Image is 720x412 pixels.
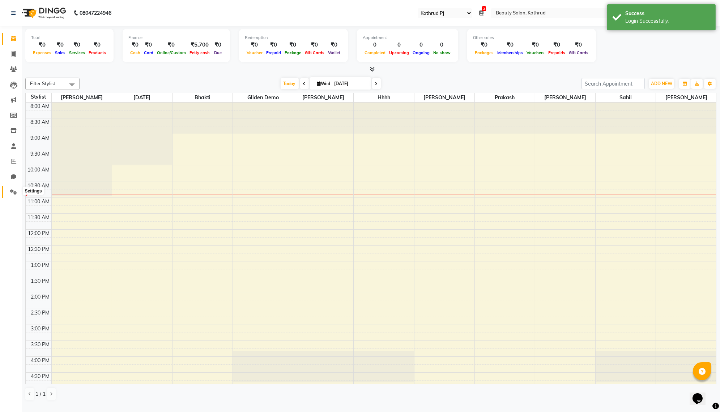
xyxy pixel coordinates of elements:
[142,41,155,49] div: ₹0
[245,41,264,49] div: ₹0
[281,78,299,89] span: Today
[31,35,108,41] div: Total
[651,81,672,86] span: ADD NEW
[31,41,53,49] div: ₹0
[23,187,43,195] div: Settings
[212,50,223,55] span: Due
[411,41,431,49] div: 0
[245,50,264,55] span: Voucher
[690,383,713,405] iframe: chat widget
[27,246,51,253] div: 12:30 PM
[326,50,342,55] span: Wallet
[475,93,535,102] span: Prakash
[155,41,188,49] div: ₹0
[283,50,303,55] span: Package
[30,293,51,301] div: 2:00 PM
[495,41,525,49] div: ₹0
[479,10,483,16] a: 3
[128,35,224,41] div: Finance
[414,93,474,102] span: [PERSON_NAME]
[326,41,342,49] div: ₹0
[387,50,411,55] span: Upcoming
[188,50,212,55] span: Petty cash
[29,150,51,158] div: 9:30 AM
[30,325,51,333] div: 3:00 PM
[473,35,590,41] div: Other sales
[29,103,51,110] div: 8:00 AM
[80,3,111,23] b: 08047224946
[363,41,387,49] div: 0
[625,10,710,17] div: Success
[30,357,51,364] div: 4:00 PM
[525,50,546,55] span: Vouchers
[473,41,495,49] div: ₹0
[233,93,293,102] span: Gliden Demo
[535,93,595,102] span: [PERSON_NAME]
[649,79,674,89] button: ADD NEW
[87,50,108,55] span: Products
[29,134,51,142] div: 9:00 AM
[52,93,112,102] span: [PERSON_NAME]
[546,41,567,49] div: ₹0
[30,309,51,317] div: 2:30 PM
[30,261,51,269] div: 1:00 PM
[18,3,68,23] img: logo
[363,35,452,41] div: Appointment
[354,93,414,102] span: Hhhh
[53,50,67,55] span: Sales
[26,198,51,205] div: 11:00 AM
[29,118,51,126] div: 8:30 AM
[30,341,51,348] div: 3:30 PM
[482,6,486,11] span: 3
[431,41,452,49] div: 0
[567,41,590,49] div: ₹0
[87,41,108,49] div: ₹0
[431,50,452,55] span: No show
[264,41,283,49] div: ₹0
[26,182,51,190] div: 10:30 AM
[303,41,326,49] div: ₹0
[67,50,87,55] span: Services
[26,93,51,101] div: Stylist
[315,81,332,86] span: Wed
[30,81,55,86] span: Filter Stylist
[283,41,303,49] div: ₹0
[67,41,87,49] div: ₹0
[525,41,546,49] div: ₹0
[212,41,224,49] div: ₹0
[473,50,495,55] span: Packages
[625,17,710,25] div: Login Successfully.
[31,50,53,55] span: Expenses
[546,50,567,55] span: Prepaids
[596,93,656,102] span: Sahil
[112,93,172,102] span: [DATE]
[26,166,51,174] div: 10:00 AM
[30,277,51,285] div: 1:30 PM
[303,50,326,55] span: Gift Cards
[293,93,353,102] span: [PERSON_NAME]
[188,41,212,49] div: ₹5,700
[363,50,387,55] span: Completed
[581,78,645,89] input: Search Appointment
[387,41,411,49] div: 0
[155,50,188,55] span: Online/Custom
[35,390,46,398] span: 1 / 1
[172,93,233,102] span: Bhakti
[26,214,51,221] div: 11:30 AM
[332,78,368,89] input: 2025-09-03
[142,50,155,55] span: Card
[656,93,716,102] span: [PERSON_NAME]
[411,50,431,55] span: Ongoing
[567,50,590,55] span: Gift Cards
[495,50,525,55] span: Memberships
[53,41,67,49] div: ₹0
[27,230,51,237] div: 12:00 PM
[264,50,283,55] span: Prepaid
[128,41,142,49] div: ₹0
[245,35,342,41] div: Redemption
[128,50,142,55] span: Cash
[30,373,51,380] div: 4:30 PM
